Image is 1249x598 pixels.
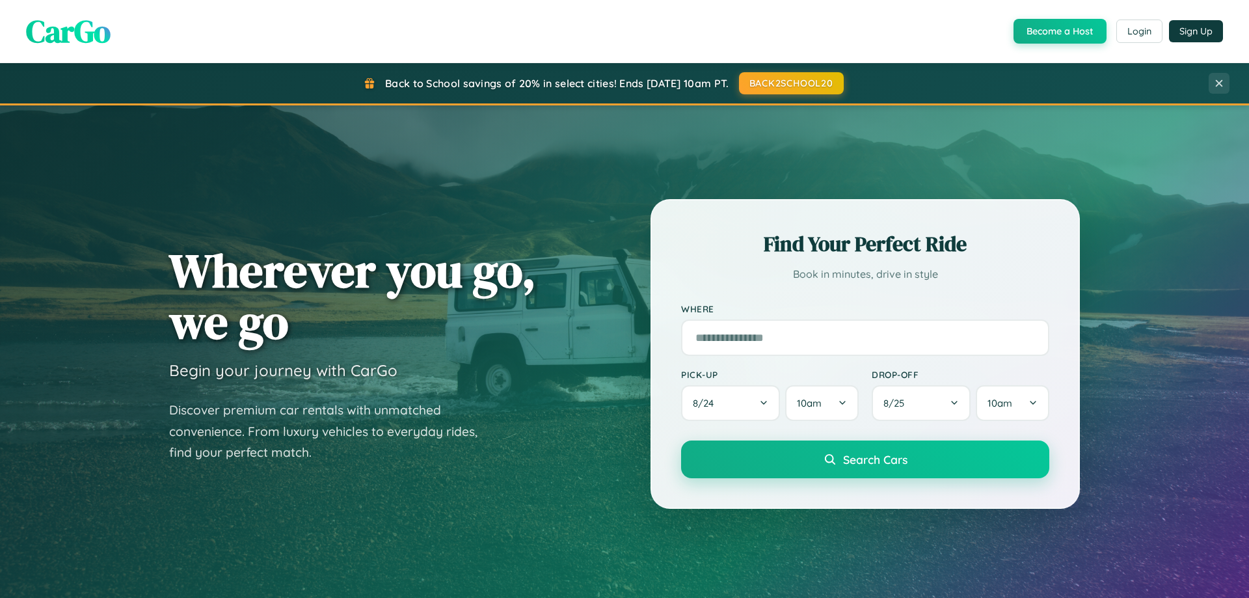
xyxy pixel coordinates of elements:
label: Drop-off [872,369,1049,380]
span: CarGo [26,10,111,53]
span: 8 / 25 [883,397,911,409]
button: Sign Up [1169,20,1223,42]
label: Pick-up [681,369,859,380]
button: 10am [785,385,859,421]
h3: Begin your journey with CarGo [169,360,397,380]
button: BACK2SCHOOL20 [739,72,844,94]
span: Back to School savings of 20% in select cities! Ends [DATE] 10am PT. [385,77,729,90]
button: Search Cars [681,441,1049,478]
label: Where [681,303,1049,314]
p: Discover premium car rentals with unmatched convenience. From luxury vehicles to everyday rides, ... [169,400,494,463]
button: Become a Host [1014,19,1107,44]
span: 10am [987,397,1012,409]
button: Login [1116,20,1162,43]
span: Search Cars [843,452,907,467]
button: 8/24 [681,385,780,421]
h1: Wherever you go, we go [169,245,536,347]
p: Book in minutes, drive in style [681,265,1049,284]
button: 8/25 [872,385,971,421]
span: 10am [797,397,822,409]
h2: Find Your Perfect Ride [681,230,1049,258]
span: 8 / 24 [693,397,720,409]
button: 10am [976,385,1049,421]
